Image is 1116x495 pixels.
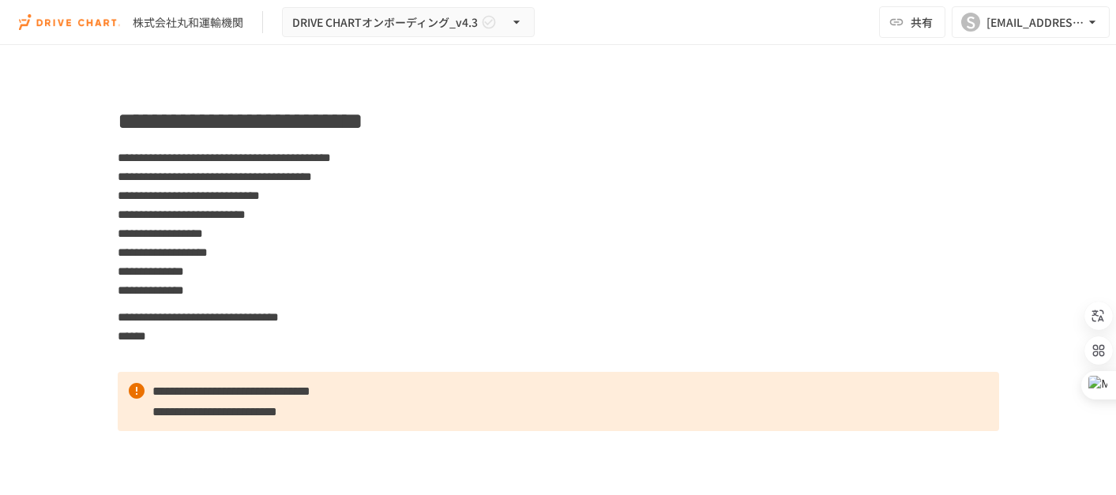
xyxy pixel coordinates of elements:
[133,14,243,31] div: 株式会社丸和運輸機関
[282,7,535,38] button: DRIVE CHARTオンボーディング_v4.3
[911,13,933,31] span: 共有
[292,13,478,32] span: DRIVE CHARTオンボーディング_v4.3
[879,6,945,38] button: 共有
[961,13,980,32] div: S
[986,13,1084,32] div: [EMAIL_ADDRESS][DOMAIN_NAME]
[952,6,1110,38] button: S[EMAIL_ADDRESS][DOMAIN_NAME]
[19,9,120,35] img: i9VDDS9JuLRLX3JIUyK59LcYp6Y9cayLPHs4hOxMB9W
